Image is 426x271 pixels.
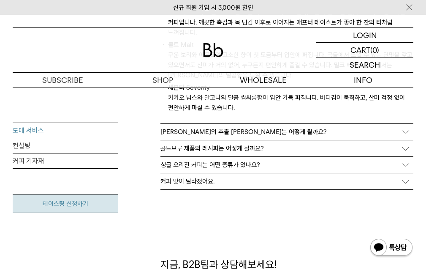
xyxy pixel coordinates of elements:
[160,82,413,115] p: 세븐티 Seventy 카카오 닙스와 달고나의 달콤 쌉싸름함이 입안 가득 퍼집니다. 바디감이 묵직하고, 산미 걱정 없이 편안하게 마실 수 있습니다.
[316,28,413,43] a: LOGIN
[370,43,379,57] p: (0)
[353,28,377,42] p: LOGIN
[369,238,413,258] img: 카카오톡 채널 1:1 채팅 버튼
[13,123,118,138] a: 도매 서비스
[160,128,327,136] p: [PERSON_NAME]의 추출 [PERSON_NAME]는 어떻게 될까요?
[13,73,113,88] a: SUBSCRIBE
[350,43,370,57] p: CART
[316,43,413,57] a: CART (0)
[213,73,313,88] p: WHOLESALE
[13,138,118,153] a: 컨설팅
[160,178,214,185] p: 커피 맛이 달라졌어요.
[13,153,118,169] a: 커피 기자재
[313,73,413,88] p: INFO
[160,145,264,152] p: 콜드브루 제품의 레시피는 어떻게 될까요?
[203,43,223,57] img: 로고
[350,57,380,72] p: SEARCH
[160,161,260,169] p: 싱글 오리진 커피는 어떤 종류가 있나요?
[113,73,213,88] a: SHOP
[13,194,118,213] a: 테이스팅 신청하기
[173,4,253,11] a: 신규 회원 가입 시 3,000원 할인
